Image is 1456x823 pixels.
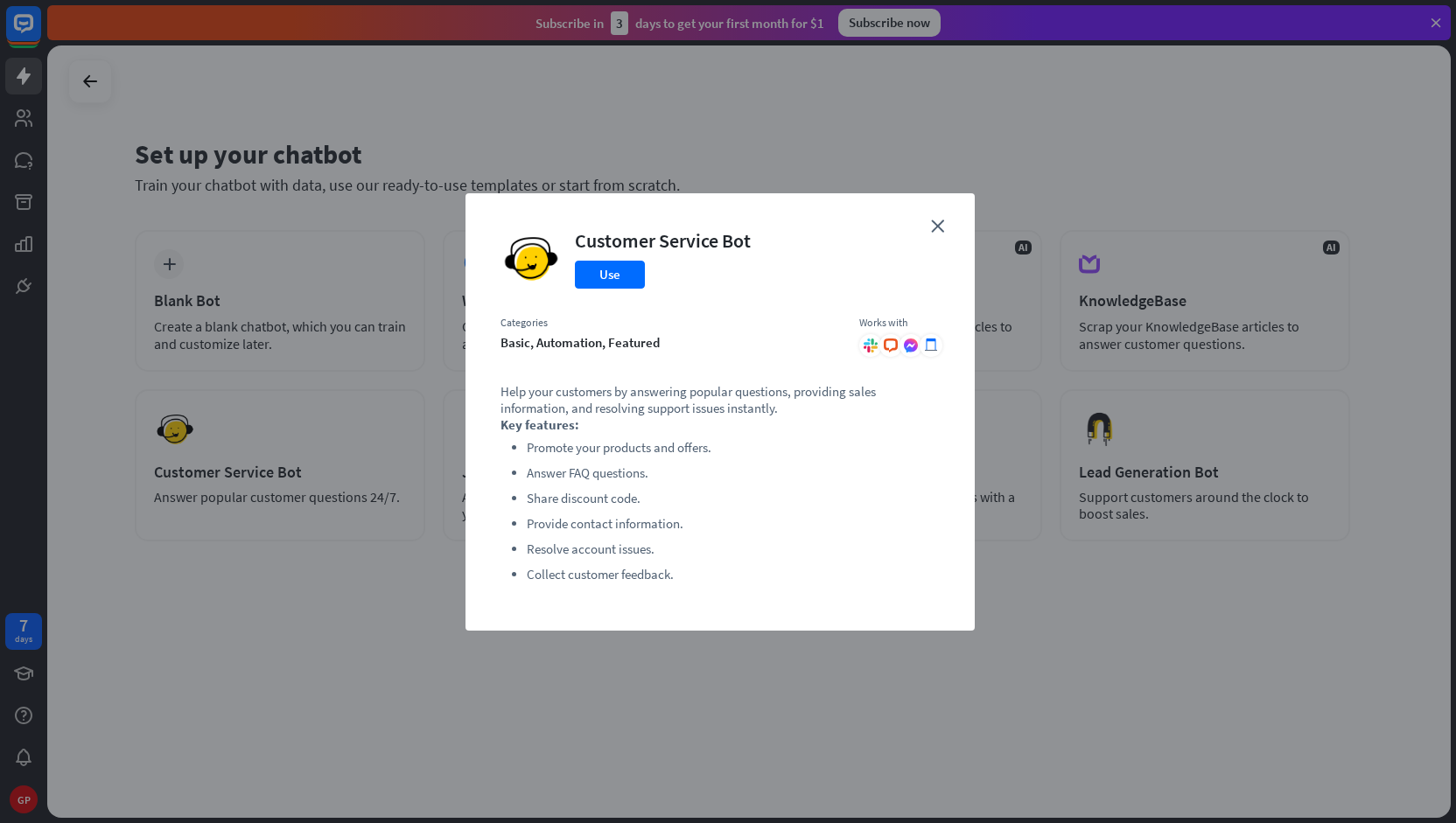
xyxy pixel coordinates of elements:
[859,316,940,330] div: Works with
[14,7,66,59] button: Open LiveChat chat widget
[500,383,940,416] p: Help your customers by answering popular questions, providing sales information, and resolving su...
[527,437,940,458] li: Promote your products and offers.
[527,539,940,560] li: Resolve account issues.
[500,316,842,330] div: Categories
[575,228,751,253] div: Customer Service Bot
[527,513,940,534] li: Provide contact information.
[500,416,579,433] strong: Key features:
[527,564,940,585] li: Collect customer feedback.
[527,488,940,509] li: Share discount code.
[500,228,562,289] img: Customer Service Bot
[527,463,940,484] li: Answer FAQ questions.
[575,261,645,289] button: Use
[500,334,842,351] div: basic, automation, featured
[931,220,944,233] i: close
